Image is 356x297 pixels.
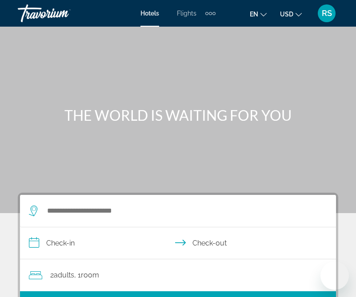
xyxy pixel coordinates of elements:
[18,107,338,124] h1: THE WORLD IS WAITING FOR YOU
[54,271,74,279] span: Adults
[280,8,302,20] button: Change currency
[315,4,338,23] button: User Menu
[140,10,159,17] a: Hotels
[81,271,99,279] span: Room
[46,204,314,218] input: Search hotel destination
[322,9,332,18] span: RS
[250,11,258,18] span: en
[280,11,293,18] span: USD
[20,227,336,259] button: Select check in and out date
[18,2,107,25] a: Travorium
[320,261,349,290] iframe: Кнопка запуска окна обмена сообщениями
[250,8,267,20] button: Change language
[74,269,99,281] span: , 1
[50,269,74,281] span: 2
[205,6,216,20] button: Extra navigation items
[20,259,336,291] button: Travelers: 2 adults, 0 children
[177,10,196,17] a: Flights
